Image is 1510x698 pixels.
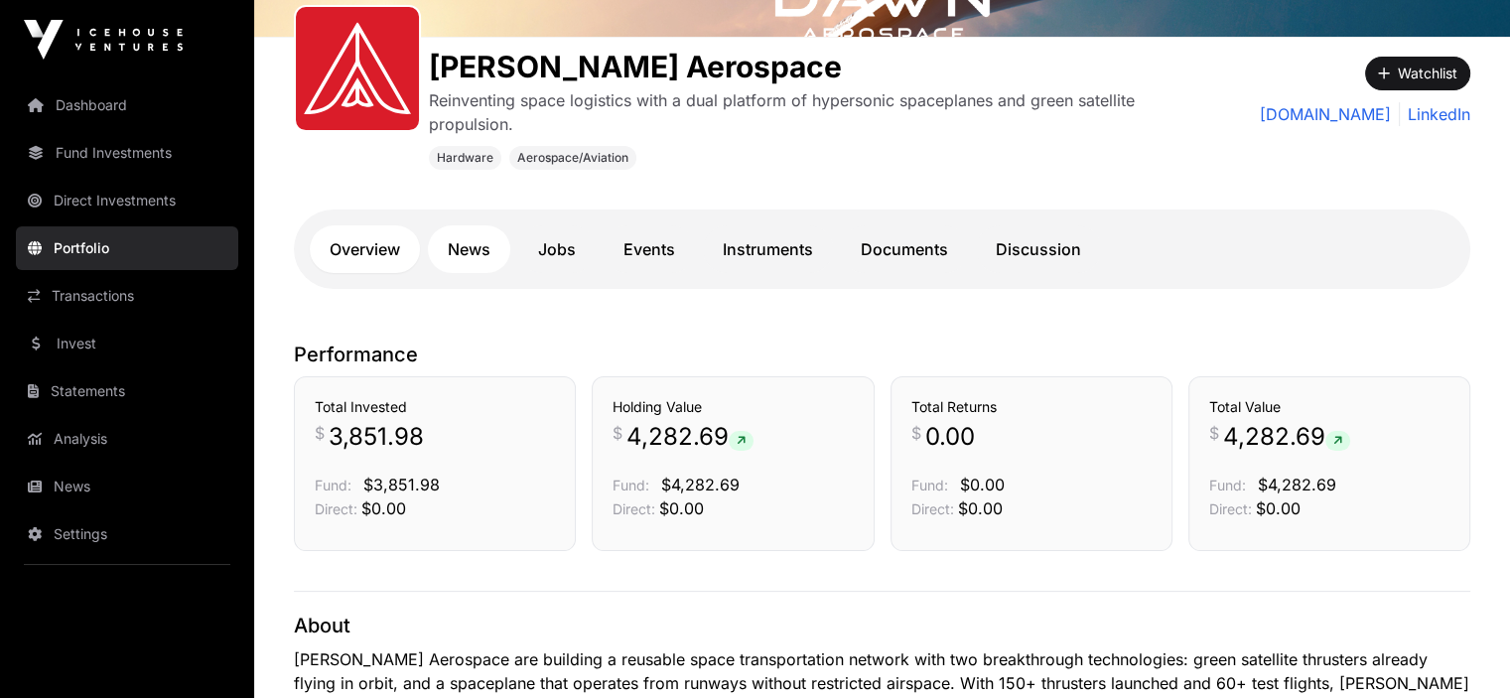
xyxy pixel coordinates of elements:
button: Watchlist [1365,57,1470,90]
span: Fund: [1209,477,1246,493]
span: $ [315,421,325,445]
img: Icehouse Ventures Logo [24,20,183,60]
span: $ [1209,421,1219,445]
a: Settings [16,512,238,556]
span: Fund: [613,477,649,493]
p: Performance [294,341,1470,368]
span: $ [613,421,622,445]
span: 3,851.98 [329,421,424,453]
a: Statements [16,369,238,413]
a: LinkedIn [1399,102,1470,126]
span: $3,851.98 [363,475,440,494]
span: Aerospace/Aviation [517,150,628,166]
span: 4,282.69 [1223,421,1350,453]
span: $ [911,421,921,445]
span: Fund: [315,477,351,493]
span: Direct: [315,500,357,517]
a: Events [604,225,695,273]
span: $0.00 [960,475,1005,494]
a: News [16,465,238,508]
a: Instruments [703,225,833,273]
a: Invest [16,322,238,365]
h3: Total Returns [911,397,1152,417]
span: Direct: [911,500,954,517]
a: Analysis [16,417,238,461]
a: Discussion [976,225,1101,273]
iframe: Chat Widget [1411,603,1510,698]
h3: Holding Value [613,397,853,417]
a: Direct Investments [16,179,238,222]
h3: Total Invested [315,397,555,417]
p: Reinventing space logistics with a dual platform of hypersonic spaceplanes and green satellite pr... [429,88,1176,136]
span: Hardware [437,150,493,166]
a: Transactions [16,274,238,318]
span: $0.00 [1256,498,1301,518]
span: Fund: [911,477,948,493]
a: [DOMAIN_NAME] [1260,102,1391,126]
span: $0.00 [958,498,1003,518]
span: Direct: [613,500,655,517]
a: Overview [310,225,420,273]
nav: Tabs [310,225,1454,273]
a: News [428,225,510,273]
span: 4,282.69 [626,421,754,453]
span: 0.00 [925,421,975,453]
a: Documents [841,225,968,273]
span: Direct: [1209,500,1252,517]
span: $4,282.69 [1258,475,1336,494]
a: Fund Investments [16,131,238,175]
span: $0.00 [659,498,704,518]
a: Portfolio [16,226,238,270]
h3: Total Value [1209,397,1449,417]
p: About [294,612,1470,639]
img: Dawn-Icon.svg [304,15,411,122]
h1: [PERSON_NAME] Aerospace [429,49,1176,84]
a: Dashboard [16,83,238,127]
span: $4,282.69 [661,475,740,494]
a: Jobs [518,225,596,273]
span: $0.00 [361,498,406,518]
